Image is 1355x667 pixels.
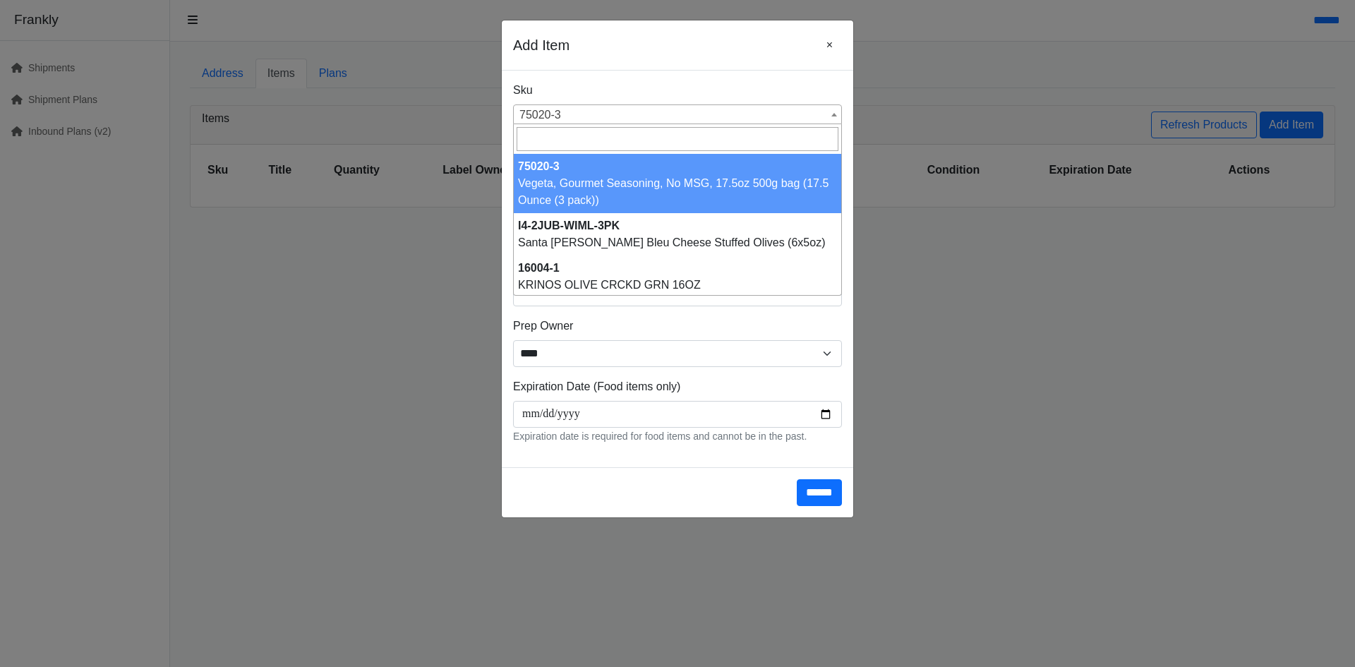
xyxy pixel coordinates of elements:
[513,378,680,395] label: Expiration Date (Food items only)
[518,220,620,232] strong: I4-2JUB-WIML-3PK
[513,318,573,335] label: Prep Owner
[817,32,842,59] button: Close
[518,160,560,172] strong: 75020-3
[518,277,837,294] div: KRINOS OLIVE CRCKD GRN 16OZ
[518,234,837,251] div: Santa [PERSON_NAME] Bleu Cheese Stuffed Olives (6x5oz)
[826,39,833,51] span: ×
[513,104,842,124] span: Vegeta, Gourmet Seasoning, No MSG, 17.5oz 500g bag (17.5 Ounce (3 pack))
[514,154,841,213] li: Vegeta, Gourmet Seasoning, No MSG, 17.5oz 500g bag (17.5 Ounce (3 pack))
[514,105,841,125] span: Vegeta, Gourmet Seasoning, No MSG, 17.5oz 500g bag (17.5 Ounce (3 pack))
[518,262,560,274] strong: 16004-1
[514,213,841,256] li: Santa Barbara Bleu Cheese Stuffed Olives (6x5oz)
[513,82,533,99] label: Sku
[513,431,807,442] small: Expiration date is required for food items and cannot be in the past.
[514,256,841,298] li: KRINOS OLIVE CRCKD GRN 16OZ
[517,127,838,151] input: Search
[518,175,837,209] div: Vegeta, Gourmet Seasoning, No MSG, 17.5oz 500g bag (17.5 Ounce (3 pack))
[513,35,570,56] h5: Add Item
